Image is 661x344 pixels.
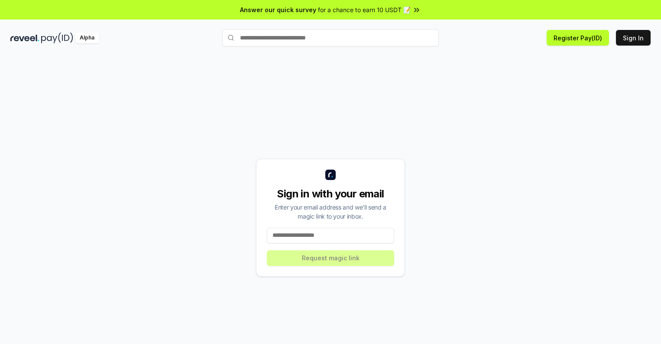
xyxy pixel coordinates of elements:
div: Sign in with your email [267,187,394,201]
img: pay_id [41,33,73,43]
button: Register Pay(ID) [547,30,609,46]
div: Enter your email address and we’ll send a magic link to your inbox. [267,203,394,221]
img: reveel_dark [10,33,39,43]
div: Alpha [75,33,99,43]
span: for a chance to earn 10 USDT 📝 [318,5,411,14]
img: logo_small [325,170,336,180]
span: Answer our quick survey [240,5,316,14]
button: Sign In [616,30,651,46]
